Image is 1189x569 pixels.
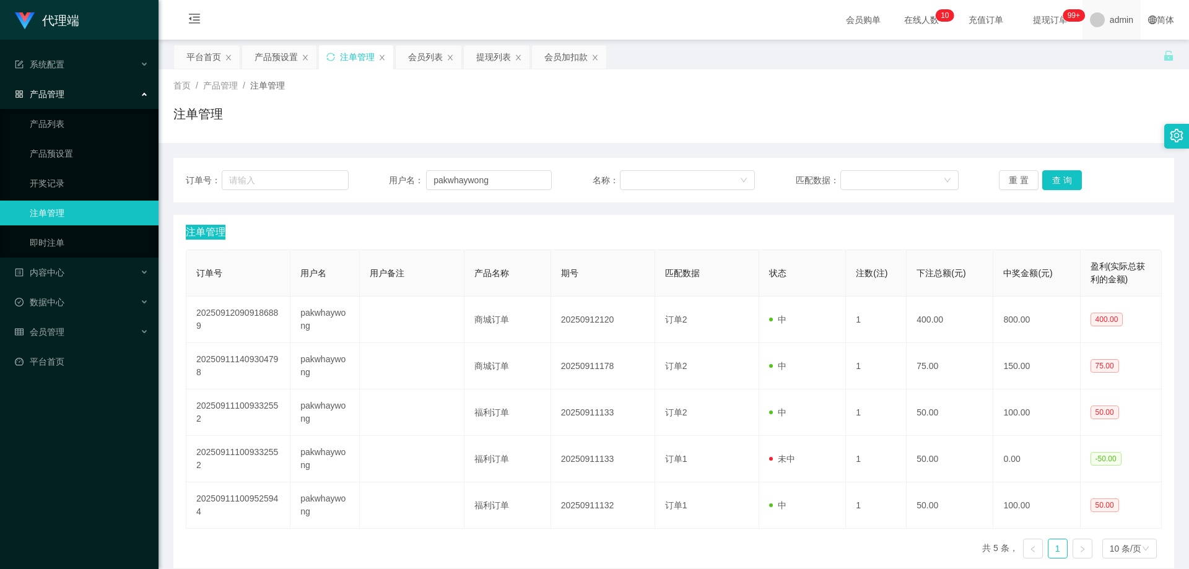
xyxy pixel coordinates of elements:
td: 20250911133 [551,436,655,482]
td: 50.00 [907,436,993,482]
i: 图标: close [446,54,454,61]
span: 用户名： [389,174,426,187]
span: 注数(注) [856,268,887,278]
input: 请输入 [426,170,552,190]
i: 图标: close [302,54,309,61]
sup: 10 [936,9,954,22]
div: 产品预设置 [255,45,298,69]
span: 注单管理 [250,80,285,90]
span: 75.00 [1091,359,1119,373]
td: 商城订单 [464,343,551,389]
span: 50.00 [1091,498,1119,512]
i: 图标: down [1142,545,1149,554]
span: 匹配数据 [665,268,700,278]
i: 图标: global [1148,15,1157,24]
span: 注单管理 [186,225,225,240]
a: 1 [1048,539,1067,558]
td: 0.00 [993,436,1080,482]
td: 400.00 [907,297,993,343]
td: 202509111409304798 [186,343,290,389]
td: 50.00 [907,482,993,529]
p: 0 [945,9,949,22]
span: 数据中心 [15,297,64,307]
span: 下注总额(元) [917,268,965,278]
td: 商城订单 [464,297,551,343]
div: 会员列表 [408,45,443,69]
span: 订单1 [665,454,687,464]
span: 未中 [769,454,795,464]
span: 充值订单 [962,15,1009,24]
a: 产品预设置 [30,141,149,166]
td: 202509120909186889 [186,297,290,343]
span: 中 [769,361,786,371]
td: 福利订单 [464,436,551,482]
span: / [196,80,198,90]
td: 100.00 [993,482,1080,529]
td: 75.00 [907,343,993,389]
span: 中 [769,407,786,417]
td: 202509111009525944 [186,482,290,529]
td: 800.00 [993,297,1080,343]
td: 1 [846,482,907,529]
i: 图标: profile [15,268,24,277]
td: pakwhaywong [290,482,360,529]
td: 1 [846,389,907,436]
i: 图标: close [591,54,599,61]
td: pakwhaywong [290,436,360,482]
td: 福利订单 [464,389,551,436]
h1: 代理端 [42,1,79,40]
span: 产品名称 [474,268,509,278]
td: pakwhaywong [290,297,360,343]
span: 订单2 [665,361,687,371]
td: 1 [846,297,907,343]
button: 重 置 [999,170,1039,190]
i: 图标: check-circle-o [15,298,24,306]
span: 提现订单 [1027,15,1074,24]
td: 50.00 [907,389,993,436]
i: 图标: down [740,176,747,185]
i: 图标: table [15,328,24,336]
td: pakwhaywong [290,389,360,436]
sup: 1173 [1063,9,1085,22]
i: 图标: sync [326,53,335,61]
span: 中奖金额(元) [1003,268,1052,278]
a: 注单管理 [30,201,149,225]
span: 内容中心 [15,267,64,277]
li: 共 5 条， [982,539,1018,558]
div: 提现列表 [476,45,511,69]
td: 1 [846,436,907,482]
td: pakwhaywong [290,343,360,389]
span: 产品管理 [203,80,238,90]
span: 订单号 [196,268,222,278]
div: 注单管理 [340,45,375,69]
span: 名称： [593,174,620,187]
i: 图标: down [944,176,951,185]
span: / [243,80,245,90]
td: 20250912120 [551,297,655,343]
a: 产品列表 [30,111,149,136]
span: 50.00 [1091,406,1119,419]
span: 产品管理 [15,89,64,99]
i: 图标: form [15,60,24,69]
span: 期号 [561,268,578,278]
td: 20250911178 [551,343,655,389]
li: 下一页 [1073,539,1092,558]
td: 202509111009332552 [186,389,290,436]
a: 代理端 [15,15,79,25]
a: 即时注单 [30,230,149,255]
i: 图标: appstore-o [15,90,24,98]
span: 中 [769,500,786,510]
div: 10 条/页 [1110,539,1141,558]
td: 福利订单 [464,482,551,529]
img: logo.9652507e.png [15,12,35,30]
span: 400.00 [1091,313,1123,326]
td: 20250911132 [551,482,655,529]
span: 在线人数 [898,15,945,24]
span: 状态 [769,268,786,278]
li: 上一页 [1023,539,1043,558]
i: 图标: close [225,54,232,61]
span: 盈利(实际总获利的金额) [1091,261,1146,284]
span: 匹配数据： [796,174,840,187]
td: 150.00 [993,343,1080,389]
